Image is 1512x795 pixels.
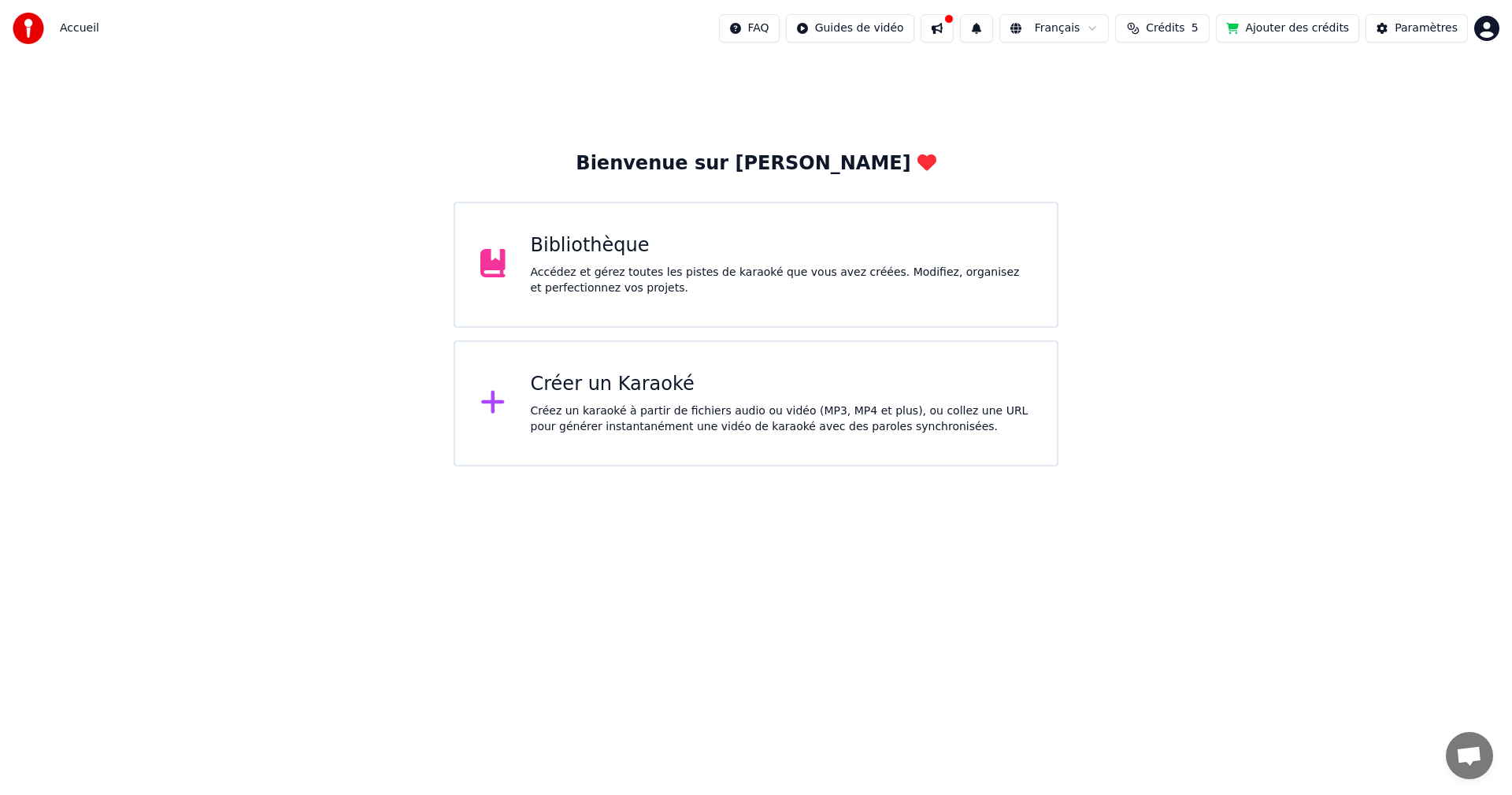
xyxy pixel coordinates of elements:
img: youka [13,13,44,44]
span: Crédits [1146,20,1184,36]
div: Créer un Karaoké [531,372,1032,397]
div: Paramètres [1395,20,1458,36]
button: FAQ [719,14,780,43]
nav: breadcrumb [60,20,99,36]
button: Guides de vidéo [786,14,914,43]
div: Accédez et gérez toutes les pistes de karaoké que vous avez créées. Modifiez, organisez et perfec... [531,265,1032,296]
button: Ajouter des crédits [1216,14,1359,43]
span: 5 [1191,20,1199,36]
div: Bienvenue sur [PERSON_NAME] [576,151,936,176]
div: Bibliothèque [531,233,1032,258]
a: Ouvrir le chat [1446,732,1493,779]
div: Créez un karaoké à partir de fichiers audio ou vidéo (MP3, MP4 et plus), ou collez une URL pour g... [531,403,1032,435]
button: Crédits5 [1115,14,1210,43]
span: Accueil [60,20,99,36]
button: Paramètres [1366,14,1468,43]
